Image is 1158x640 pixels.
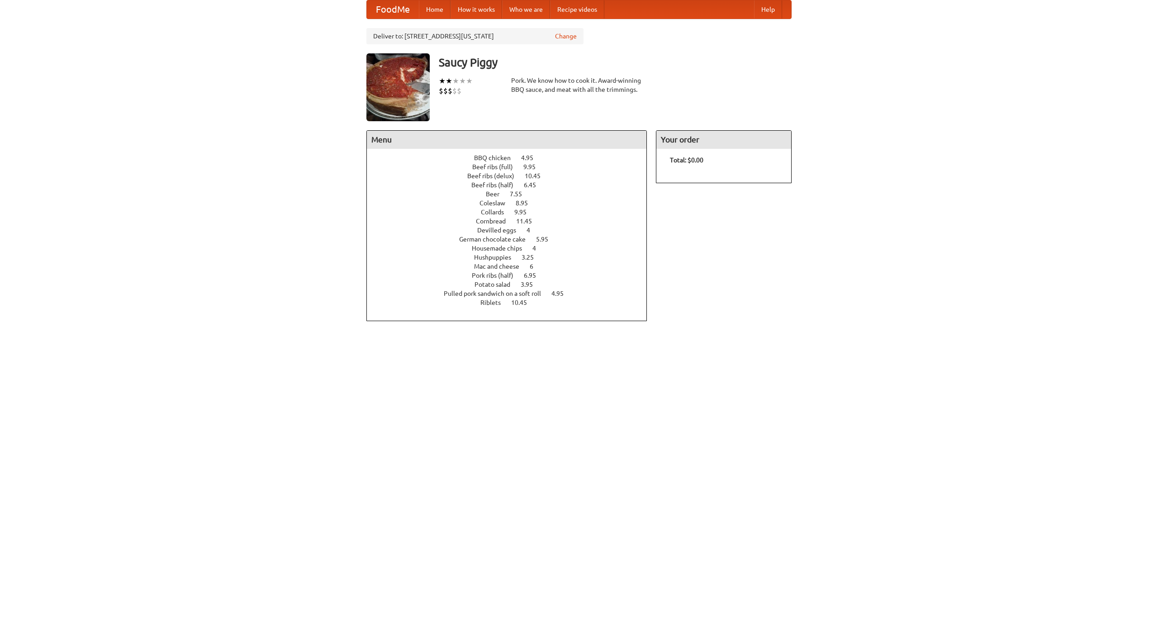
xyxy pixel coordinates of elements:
span: 3.25 [522,254,543,261]
a: Change [555,32,577,41]
a: Beef ribs (delux) 10.45 [467,172,557,180]
span: 4 [532,245,545,252]
a: Riblets 10.45 [480,299,544,306]
li: $ [452,86,457,96]
a: Recipe videos [550,0,604,19]
a: Beef ribs (half) 6.45 [471,181,553,189]
a: Devilled eggs 4 [477,227,547,234]
a: BBQ chicken 4.95 [474,154,550,161]
a: Housemade chips 4 [472,245,553,252]
li: $ [448,86,452,96]
span: 11.45 [516,218,541,225]
a: How it works [451,0,502,19]
span: Cornbread [476,218,515,225]
a: Beer 7.55 [486,190,539,198]
a: Potato salad 3.95 [475,281,550,288]
li: ★ [459,76,466,86]
span: 6.45 [524,181,545,189]
a: Hushpuppies 3.25 [474,254,551,261]
li: ★ [446,76,452,86]
span: 3.95 [521,281,542,288]
span: BBQ chicken [474,154,520,161]
li: ★ [466,76,473,86]
a: Mac and cheese 6 [474,263,550,270]
span: 5.95 [536,236,557,243]
span: Beef ribs (half) [471,181,522,189]
span: Mac and cheese [474,263,528,270]
h3: Saucy Piggy [439,53,792,71]
li: $ [439,86,443,96]
li: ★ [452,76,459,86]
div: Deliver to: [STREET_ADDRESS][US_STATE] [366,28,584,44]
a: Who we are [502,0,550,19]
a: Beef ribs (full) 9.95 [472,163,552,171]
span: Beef ribs (delux) [467,172,523,180]
span: Devilled eggs [477,227,525,234]
span: German chocolate cake [459,236,535,243]
li: ★ [439,76,446,86]
span: Beer [486,190,508,198]
b: Total: $0.00 [670,156,703,164]
a: Help [754,0,782,19]
li: $ [457,86,461,96]
span: 4.95 [521,154,542,161]
span: Pork ribs (half) [472,272,522,279]
span: 10.45 [511,299,536,306]
a: Collards 9.95 [481,209,543,216]
img: angular.jpg [366,53,430,121]
span: Coleslaw [479,199,514,207]
a: German chocolate cake 5.95 [459,236,565,243]
a: Cornbread 11.45 [476,218,549,225]
span: Collards [481,209,513,216]
li: $ [443,86,448,96]
span: 7.55 [510,190,531,198]
span: 6 [530,263,542,270]
span: Pulled pork sandwich on a soft roll [444,290,550,297]
span: Potato salad [475,281,519,288]
span: Housemade chips [472,245,531,252]
h4: Menu [367,131,646,149]
a: Pork ribs (half) 6.95 [472,272,553,279]
a: FoodMe [367,0,419,19]
span: Beef ribs (full) [472,163,522,171]
h4: Your order [656,131,791,149]
span: 9.95 [514,209,536,216]
span: 8.95 [516,199,537,207]
span: 6.95 [524,272,545,279]
span: 4 [527,227,539,234]
div: Pork. We know how to cook it. Award-winning BBQ sauce, and meat with all the trimmings. [511,76,647,94]
span: 9.95 [523,163,545,171]
a: Pulled pork sandwich on a soft roll 4.95 [444,290,580,297]
span: 10.45 [525,172,550,180]
a: Home [419,0,451,19]
a: Coleslaw 8.95 [479,199,545,207]
span: Riblets [480,299,510,306]
span: Hushpuppies [474,254,520,261]
span: 4.95 [551,290,573,297]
